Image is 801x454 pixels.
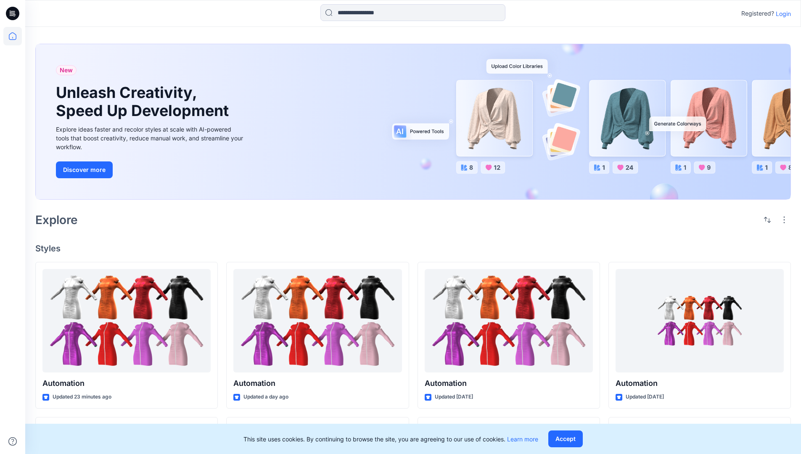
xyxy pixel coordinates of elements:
[35,243,791,253] h4: Styles
[435,393,473,401] p: Updated [DATE]
[243,435,538,443] p: This site uses cookies. By continuing to browse the site, you are agreeing to our use of cookies.
[776,9,791,18] p: Login
[233,269,402,373] a: Automation
[626,393,664,401] p: Updated [DATE]
[548,430,583,447] button: Accept
[425,269,593,373] a: Automation
[741,8,774,18] p: Registered?
[507,436,538,443] a: Learn more
[56,161,245,178] a: Discover more
[243,393,288,401] p: Updated a day ago
[616,269,784,373] a: Automation
[42,269,211,373] a: Automation
[53,393,111,401] p: Updated 23 minutes ago
[60,65,73,75] span: New
[35,213,78,227] h2: Explore
[56,84,233,120] h1: Unleash Creativity, Speed Up Development
[42,377,211,389] p: Automation
[233,377,402,389] p: Automation
[56,125,245,151] div: Explore ideas faster and recolor styles at scale with AI-powered tools that boost creativity, red...
[425,377,593,389] p: Automation
[616,377,784,389] p: Automation
[56,161,113,178] button: Discover more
